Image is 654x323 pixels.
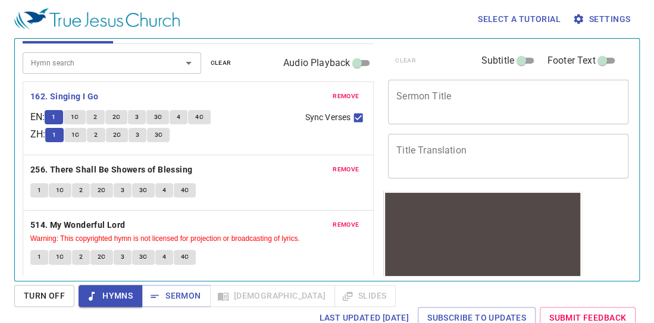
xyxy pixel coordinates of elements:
[473,8,565,30] button: Select a tutorial
[146,110,169,124] button: 3C
[383,191,582,288] iframe: from-child
[98,252,106,262] span: 2C
[56,185,64,196] span: 1C
[93,112,97,123] span: 2
[37,185,41,196] span: 1
[94,130,98,140] span: 2
[52,130,56,140] span: 1
[88,288,133,303] span: Hymns
[162,185,166,196] span: 4
[326,89,366,104] button: remove
[30,234,300,243] small: Warning: This copyrighted hymn is not licensed for projection or broadcasting of lyrics.
[181,252,189,262] span: 4C
[129,128,146,142] button: 3
[98,185,106,196] span: 2C
[30,89,99,104] b: 162. Singing I Go
[188,110,211,124] button: 4C
[71,112,79,123] span: 1C
[106,128,129,142] button: 2C
[174,250,196,264] button: 4C
[14,8,180,30] img: True Jesus Church
[481,54,514,68] span: Subtitle
[204,56,239,70] button: clear
[174,183,196,197] button: 4C
[45,110,62,124] button: 1
[72,250,90,264] button: 2
[333,219,359,230] span: remove
[128,110,146,124] button: 3
[547,54,596,68] span: Footer Text
[142,285,210,307] button: Sermon
[45,128,63,142] button: 1
[52,112,55,123] span: 1
[37,252,41,262] span: 1
[14,285,74,307] button: Turn Off
[30,127,45,142] p: ZH :
[30,250,48,264] button: 1
[30,162,195,177] button: 256. There Shall Be Showers of Blessing
[114,250,132,264] button: 3
[90,250,113,264] button: 2C
[114,183,132,197] button: 3
[139,252,148,262] span: 3C
[71,130,80,140] span: 1C
[79,185,83,196] span: 2
[30,110,45,124] p: EN :
[30,89,101,104] button: 162. Singing I Go
[30,218,127,233] button: 514. My Wonderful Lord
[177,112,180,123] span: 4
[132,250,155,264] button: 3C
[132,183,155,197] button: 3C
[155,250,173,264] button: 4
[151,288,201,303] span: Sermon
[72,183,90,197] button: 2
[570,8,635,30] button: Settings
[305,111,351,124] span: Sync Verses
[181,185,189,196] span: 4C
[30,162,193,177] b: 256. There Shall Be Showers of Blessing
[147,128,170,142] button: 3C
[49,250,71,264] button: 1C
[136,130,139,140] span: 3
[283,56,350,70] span: Audio Playback
[112,112,121,123] span: 2C
[113,130,121,140] span: 2C
[195,112,204,123] span: 4C
[121,185,124,196] span: 3
[86,110,104,124] button: 2
[154,130,162,140] span: 3C
[180,55,197,71] button: Open
[49,183,71,197] button: 1C
[162,252,166,262] span: 4
[333,91,359,102] span: remove
[121,252,124,262] span: 3
[24,288,65,303] span: Turn Off
[155,183,173,197] button: 4
[90,183,113,197] button: 2C
[170,110,187,124] button: 4
[64,110,86,124] button: 1C
[478,12,561,27] span: Select a tutorial
[333,164,359,175] span: remove
[211,58,231,68] span: clear
[64,128,87,142] button: 1C
[56,252,64,262] span: 1C
[326,218,366,232] button: remove
[87,128,105,142] button: 2
[105,110,128,124] button: 2C
[139,185,148,196] span: 3C
[30,218,126,233] b: 514. My Wonderful Lord
[135,112,139,123] span: 3
[79,252,83,262] span: 2
[575,12,630,27] span: Settings
[79,285,142,307] button: Hymns
[154,112,162,123] span: 3C
[326,162,366,177] button: remove
[30,183,48,197] button: 1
